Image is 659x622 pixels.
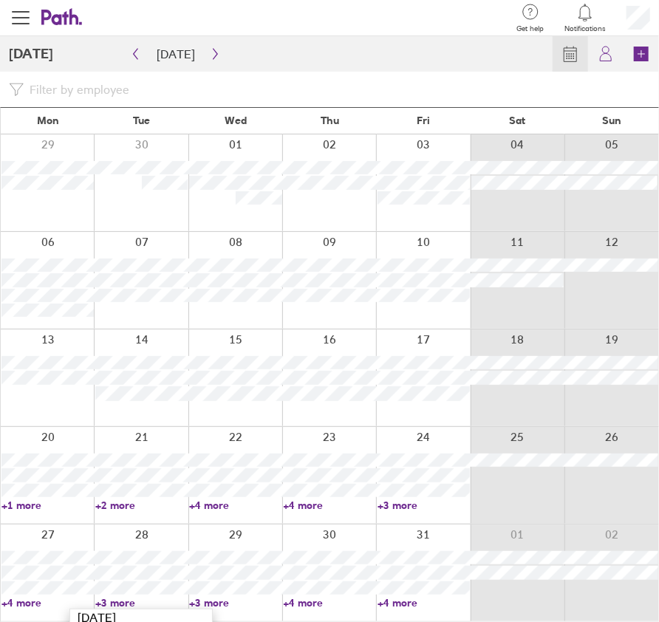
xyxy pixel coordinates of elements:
[95,596,188,609] a: +3 more
[133,115,150,126] span: Tue
[1,596,94,609] a: +4 more
[602,115,621,126] span: Sun
[145,42,207,66] button: [DATE]
[225,115,247,126] span: Wed
[284,499,376,512] a: +4 more
[37,115,59,126] span: Mon
[1,499,94,512] a: +1 more
[189,596,281,609] a: +3 more
[510,115,526,126] span: Sat
[189,499,281,512] a: +4 more
[95,499,188,512] a: +2 more
[378,596,470,609] a: +4 more
[378,499,470,512] a: +3 more
[516,24,544,33] span: Get help
[321,115,339,126] span: Thu
[564,24,606,33] span: Notifications
[564,2,606,33] a: Notifications
[24,76,650,103] input: Filter by employee
[284,596,376,609] a: +4 more
[417,115,430,126] span: Fri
